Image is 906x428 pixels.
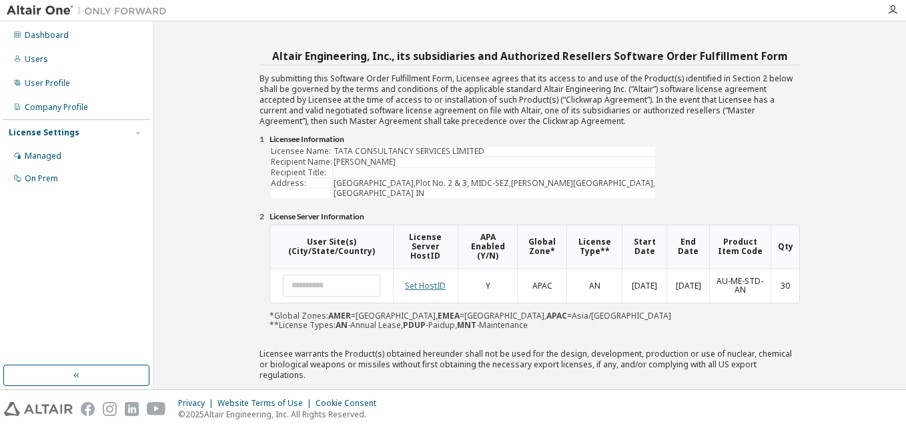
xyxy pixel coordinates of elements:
img: instagram.svg [103,402,117,416]
img: altair_logo.svg [4,402,73,416]
td: [DATE] [622,269,666,303]
div: Privacy [178,398,217,409]
div: Users [25,54,48,65]
td: [DATE] [666,269,709,303]
td: Licensee Name: [271,147,332,156]
th: License Type** [566,225,622,268]
td: TATA CONSULTANCY SERVICES LIMITED [334,147,655,156]
th: Global Zone* [517,225,566,268]
div: Company Profile [25,102,88,113]
b: PDUP [403,319,426,331]
li: License Server Information [270,212,800,223]
th: Product Item Code [709,225,771,268]
div: On Prem [25,173,58,184]
td: Recipient Name: [271,157,332,167]
img: linkedin.svg [125,402,139,416]
b: MNT [457,319,476,331]
td: [GEOGRAPHIC_DATA],Plot No. 2 & 3, MIDC-SEZ,[PERSON_NAME][GEOGRAPHIC_DATA], [334,179,655,188]
b: APAC [546,310,567,321]
th: APA Enabled (Y/N) [458,225,518,268]
div: Cookie Consent [316,398,384,409]
th: Start Date [622,225,666,268]
th: License Server HostID [393,225,458,268]
img: Altair One [7,4,173,17]
th: End Date [666,225,709,268]
img: facebook.svg [81,402,95,416]
div: User Profile [25,78,70,89]
td: AN [566,269,622,303]
td: [GEOGRAPHIC_DATA] IN [334,189,655,198]
td: AU-ME-STD-AN [709,269,771,303]
a: Set HostID [405,280,446,291]
td: [PERSON_NAME] [334,157,655,167]
div: Website Terms of Use [217,398,316,409]
b: AMER [328,310,351,321]
div: Managed [25,151,61,161]
img: youtube.svg [147,402,166,416]
th: User Site(s) (City/State/Country) [270,225,393,268]
td: APAC [517,269,566,303]
div: License Settings [9,127,79,138]
div: *Global Zones: =[GEOGRAPHIC_DATA], =[GEOGRAPHIC_DATA], =Asia/[GEOGRAPHIC_DATA] **License Types: -... [270,225,800,330]
div: Dashboard [25,30,69,41]
td: Recipient Title: [271,168,332,177]
b: EMEA [438,310,460,321]
th: Qty [771,225,799,268]
h3: Altair Engineering, Inc., its subsidiaries and Authorized Resellers Software Order Fulfillment Form [260,47,800,65]
td: 30 [771,269,799,303]
p: © 2025 Altair Engineering, Inc. All Rights Reserved. [178,409,384,420]
li: Licensee Information [270,135,800,145]
td: Y [458,269,518,303]
td: Address: [271,179,332,188]
b: AN [336,319,348,331]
